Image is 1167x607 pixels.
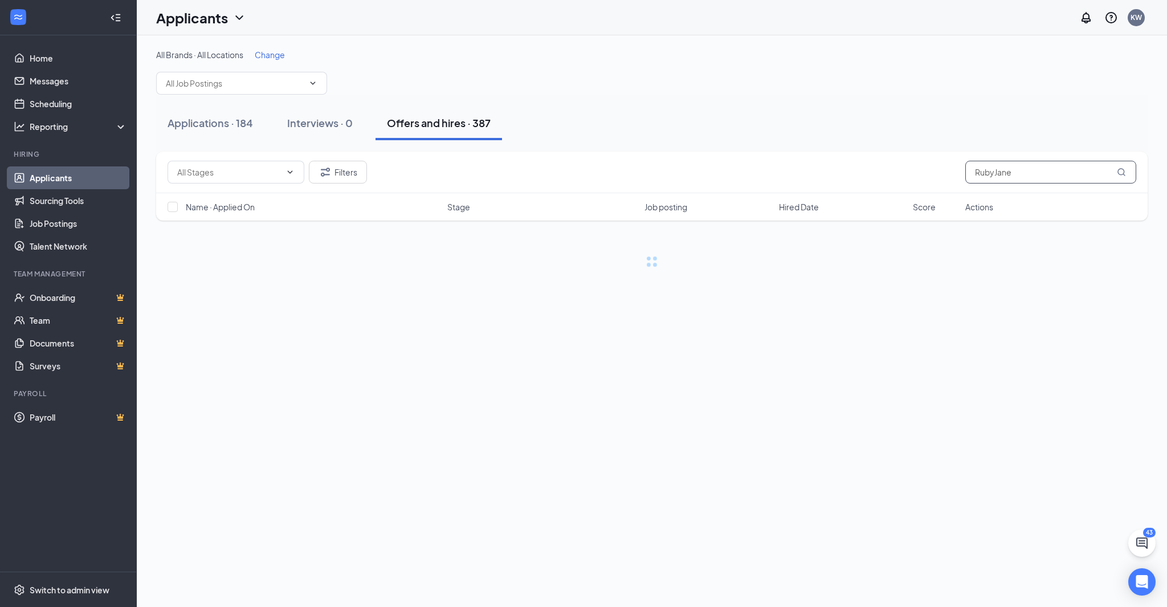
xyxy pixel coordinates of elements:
[1079,11,1093,25] svg: Notifications
[1131,13,1142,22] div: KW
[30,166,127,189] a: Applicants
[1117,168,1126,177] svg: MagnifyingGlass
[287,116,353,130] div: Interviews · 0
[30,332,127,355] a: DocumentsCrown
[30,189,127,212] a: Sourcing Tools
[1128,568,1156,596] div: Open Intercom Messenger
[156,8,228,27] h1: Applicants
[913,201,936,213] span: Score
[30,309,127,332] a: TeamCrown
[14,389,125,398] div: Payroll
[447,201,470,213] span: Stage
[309,161,367,184] button: Filter Filters
[156,50,243,60] span: All Brands · All Locations
[30,406,127,429] a: PayrollCrown
[1143,528,1156,537] div: 43
[30,212,127,235] a: Job Postings
[14,121,25,132] svg: Analysis
[166,77,304,89] input: All Job Postings
[30,355,127,377] a: SurveysCrown
[1135,536,1149,550] svg: ChatActive
[30,235,127,258] a: Talent Network
[30,286,127,309] a: OnboardingCrown
[30,584,109,596] div: Switch to admin view
[387,116,491,130] div: Offers and hires · 387
[255,50,285,60] span: Change
[1128,529,1156,557] button: ChatActive
[644,201,687,213] span: Job posting
[779,201,819,213] span: Hired Date
[30,70,127,92] a: Messages
[14,269,125,279] div: Team Management
[13,11,24,23] svg: WorkstreamLogo
[285,168,295,177] svg: ChevronDown
[30,92,127,115] a: Scheduling
[168,116,253,130] div: Applications · 184
[30,121,128,132] div: Reporting
[965,201,993,213] span: Actions
[110,12,121,23] svg: Collapse
[965,161,1136,184] input: Search in offers and hires
[1104,11,1118,25] svg: QuestionInfo
[308,79,317,88] svg: ChevronDown
[30,47,127,70] a: Home
[232,11,246,25] svg: ChevronDown
[186,201,255,213] span: Name · Applied On
[14,584,25,596] svg: Settings
[14,149,125,159] div: Hiring
[177,166,281,178] input: All Stages
[319,165,332,179] svg: Filter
